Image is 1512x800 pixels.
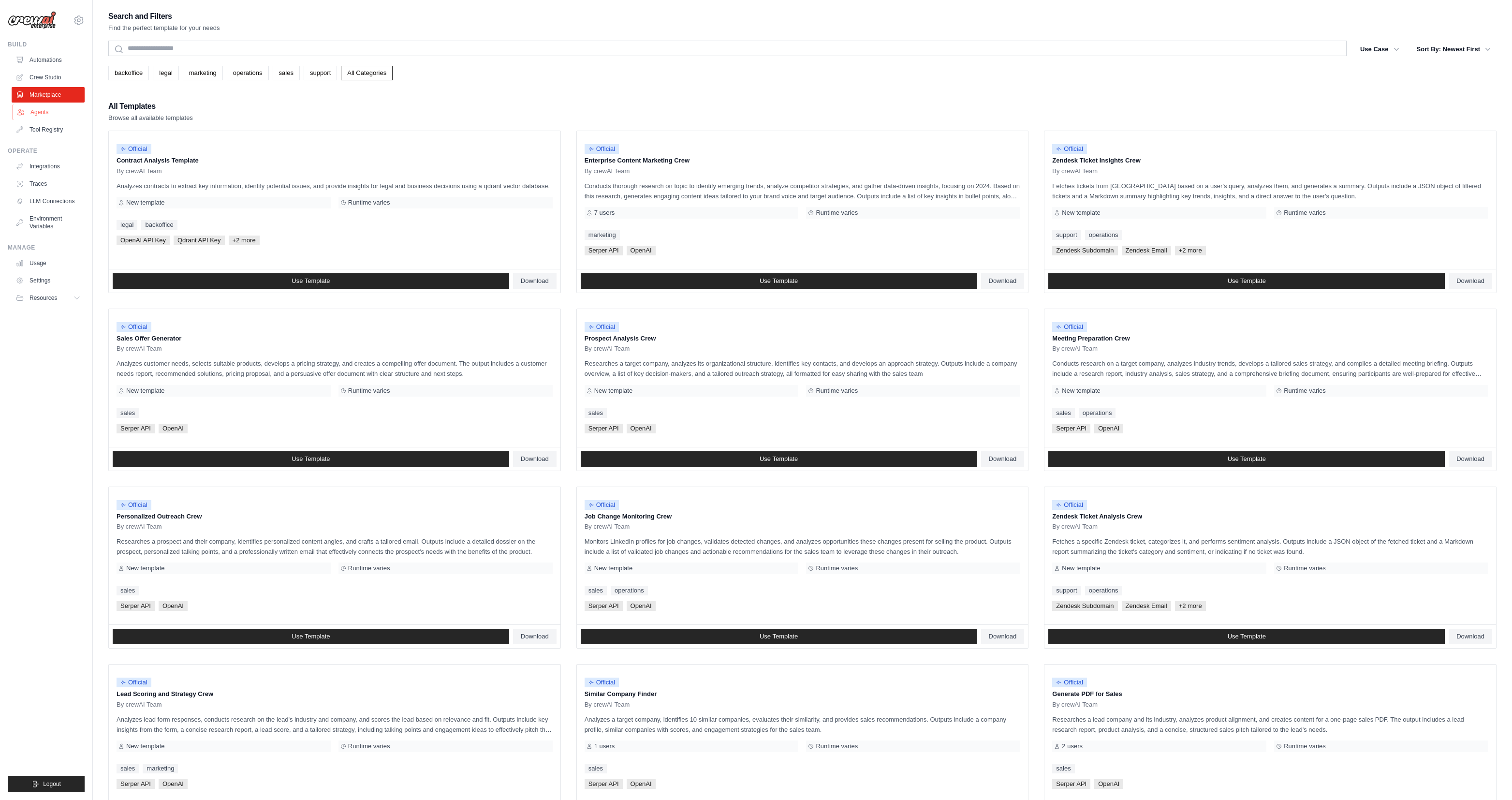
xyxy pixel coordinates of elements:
[159,601,188,611] span: OpenAI
[627,601,656,611] span: OpenAI
[1449,273,1492,289] a: Download
[292,277,330,285] span: Use Template
[1052,779,1090,789] span: Serper API
[1094,779,1123,789] span: OpenAI
[141,220,177,230] a: backoffice
[117,500,151,510] span: Official
[816,564,858,572] span: Runtime varies
[627,246,656,255] span: OpenAI
[585,586,607,595] a: sales
[585,144,619,154] span: Official
[585,714,1021,735] p: Analyzes a target company, identifies 10 similar companies, evaluates their similarity, and provi...
[183,66,223,80] a: marketing
[159,424,188,433] span: OpenAI
[627,424,656,433] span: OpenAI
[126,199,164,207] span: New template
[585,512,1021,521] p: Job Change Monitoring Crew
[585,322,619,332] span: Official
[1052,701,1098,709] span: By crewAI Team
[585,500,619,510] span: Official
[1052,678,1087,687] span: Official
[1411,41,1497,58] button: Sort By: Newest First
[521,277,549,285] span: Download
[12,159,85,174] a: Integrations
[1052,601,1117,611] span: Zendesk Subdomain
[581,629,977,644] a: Use Template
[581,273,977,289] a: Use Template
[108,23,220,33] p: Find the perfect template for your needs
[1052,536,1488,557] p: Fetches a specific Zendesk ticket, categorizes it, and performs sentiment analysis. Outputs inclu...
[585,701,630,709] span: By crewAI Team
[1052,714,1488,735] p: Researches a lead company and its industry, analyzes product alignment, and creates content for a...
[126,387,164,395] span: New template
[143,764,178,773] a: marketing
[1052,512,1488,521] p: Zendesk Ticket Analysis Crew
[585,601,623,611] span: Serper API
[117,322,151,332] span: Official
[1228,633,1266,640] span: Use Template
[117,678,151,687] span: Official
[1175,601,1206,611] span: +2 more
[348,387,390,395] span: Runtime varies
[1094,424,1123,433] span: OpenAI
[117,220,137,230] a: legal
[1062,564,1100,572] span: New template
[594,209,615,217] span: 7 users
[113,629,509,644] a: Use Template
[1052,345,1098,353] span: By crewAI Team
[273,66,300,80] a: sales
[585,408,607,418] a: sales
[594,564,632,572] span: New template
[585,345,630,353] span: By crewAI Team
[1354,41,1405,58] button: Use Case
[117,334,553,343] p: Sales Offer Generator
[1052,500,1087,510] span: Official
[1048,451,1445,467] a: Use Template
[594,742,615,750] span: 1 users
[585,246,623,255] span: Serper API
[1052,358,1488,379] p: Conducts research on a target company, analyzes industry trends, develops a tailored sales strate...
[585,358,1021,379] p: Researches a target company, analyzes its organizational structure, identifies key contacts, and ...
[1052,689,1488,699] p: Generate PDF for Sales
[117,181,553,191] p: Analyzes contracts to extract key information, identify potential issues, and provide insights fo...
[12,87,85,103] a: Marketplace
[12,122,85,137] a: Tool Registry
[1048,629,1445,644] a: Use Template
[117,512,553,521] p: Personalized Outreach Crew
[981,629,1025,644] a: Download
[8,41,85,48] div: Build
[159,779,188,789] span: OpenAI
[117,714,553,735] p: Analyzes lead form responses, conducts research on the lead's industry and company, and scores th...
[1052,523,1098,531] span: By crewAI Team
[12,273,85,288] a: Settings
[1456,277,1484,285] span: Download
[1456,633,1484,640] span: Download
[1122,246,1171,255] span: Zendesk Email
[1228,277,1266,285] span: Use Template
[12,255,85,271] a: Usage
[585,536,1021,557] p: Monitors LinkedIn profiles for job changes, validates detected changes, and analyzes opportunitie...
[304,66,337,80] a: support
[108,66,149,80] a: backoffice
[1449,629,1492,644] a: Download
[174,236,225,245] span: Qdrant API Key
[760,277,798,285] span: Use Template
[585,678,619,687] span: Official
[816,209,858,217] span: Runtime varies
[292,455,330,463] span: Use Template
[989,277,1017,285] span: Download
[117,764,139,773] a: sales
[8,147,85,155] div: Operate
[611,586,648,595] a: operations
[108,10,220,23] h2: Search and Filters
[627,779,656,789] span: OpenAI
[1052,246,1117,255] span: Zendesk Subdomain
[117,408,139,418] a: sales
[341,66,393,80] a: All Categories
[117,536,553,557] p: Researches a prospect and their company, identifies personalized content angles, and crafts a tai...
[989,633,1017,640] span: Download
[521,455,549,463] span: Download
[113,273,509,289] a: Use Template
[43,780,61,788] span: Logout
[989,455,1017,463] span: Download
